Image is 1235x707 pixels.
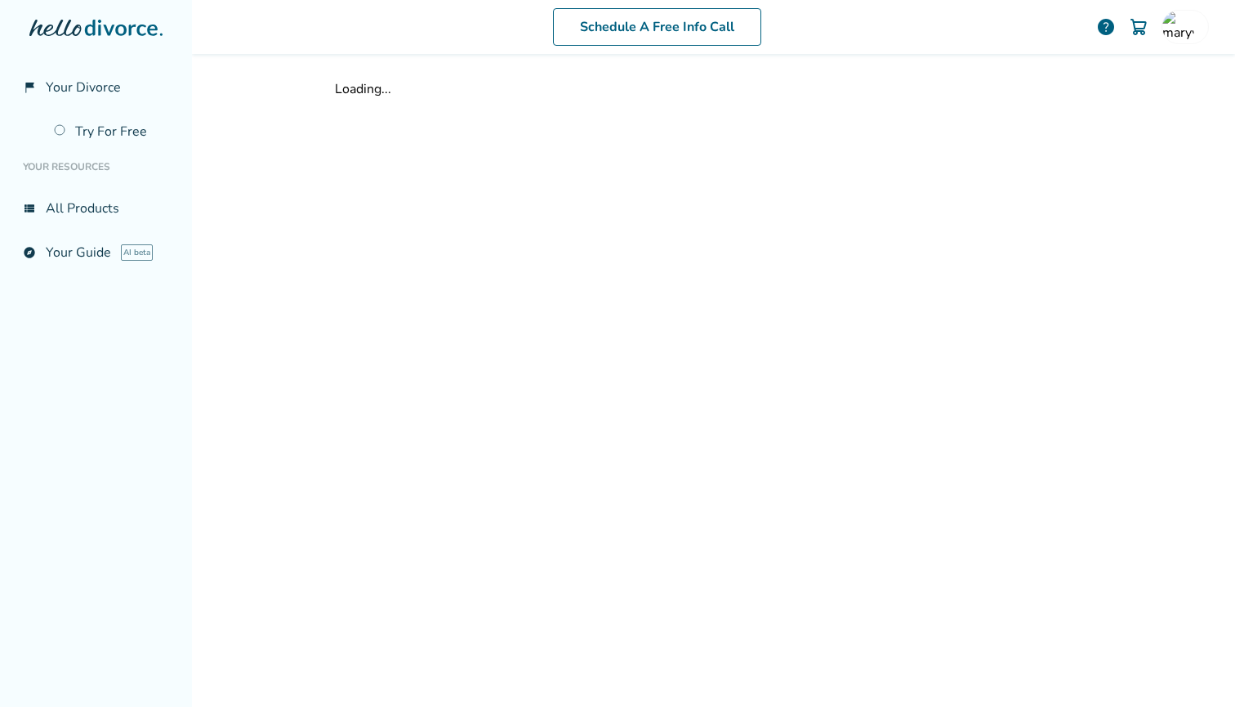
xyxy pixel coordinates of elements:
[23,246,36,259] span: explore
[23,81,36,94] span: flag_2
[13,190,179,227] a: view_listAll Products
[46,78,121,96] span: Your Divorce
[23,202,36,215] span: view_list
[121,244,153,261] span: AI beta
[1096,17,1116,37] a: help
[13,69,179,106] a: flag_2Your Divorce
[1129,17,1148,37] img: Cart
[44,113,179,150] a: Try For Free
[13,150,179,183] li: Your Resources
[1162,11,1195,43] img: marywigginton@mac.com
[335,80,1093,98] div: Loading...
[13,234,179,271] a: exploreYour GuideAI beta
[553,8,761,46] a: Schedule A Free Info Call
